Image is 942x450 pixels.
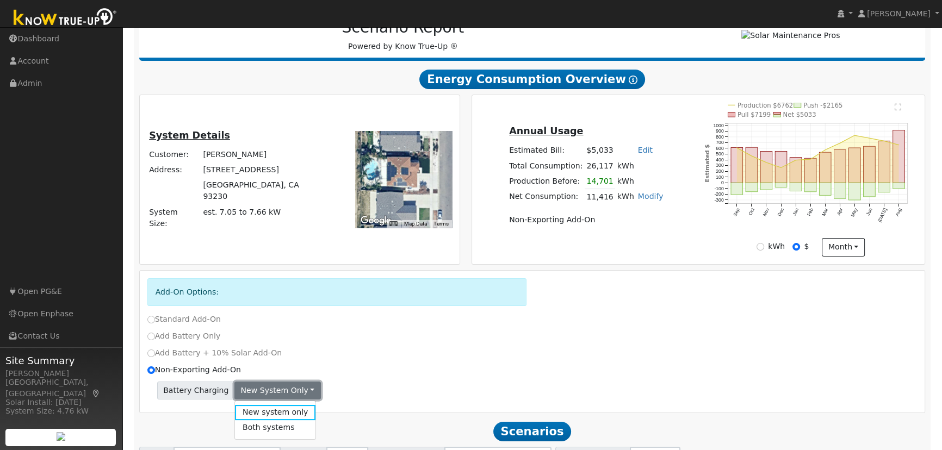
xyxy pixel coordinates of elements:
span: Battery Charging [157,382,235,400]
text: Apr [836,207,844,216]
circle: onclick="" [795,159,796,161]
h2: Scenario Report [150,18,656,37]
div: Add-On Options: [147,278,526,306]
text: May [850,207,858,218]
rect: onclick="" [775,152,787,183]
circle: onclick="" [824,149,826,151]
div: [PERSON_NAME] [5,368,116,379]
rect: onclick="" [834,183,846,198]
text: 200 [716,168,724,174]
rect: onclick="" [790,183,802,191]
text: Dec [776,207,785,217]
span: [PERSON_NAME] [867,9,931,18]
div: Solar Install: [DATE] [5,397,116,408]
rect: onclick="" [775,183,787,187]
i: Show Help [629,76,637,84]
circle: onclick="" [869,137,870,139]
text: -200 [714,191,724,197]
td: kWh [615,173,636,189]
text: -300 [714,197,724,203]
text: 500 [716,151,724,157]
td: Non-Exporting Add-On [507,212,665,228]
img: Google [358,214,394,228]
rect: onclick="" [893,183,905,189]
text: Sep [732,207,741,217]
text: 300 [716,163,724,168]
text: [DATE] [877,207,888,223]
u: Annual Usage [509,126,583,136]
img: retrieve [57,432,65,441]
u: System Details [149,130,230,141]
label: Add Battery Only [147,330,221,342]
input: Add Battery + 10% Solar Add-On [147,349,155,357]
div: [GEOGRAPHIC_DATA], [GEOGRAPHIC_DATA] [5,377,116,399]
rect: onclick="" [864,146,876,183]
img: Know True-Up [8,6,122,30]
td: Production Before: [507,173,585,189]
rect: onclick="" [790,158,802,183]
text: Pull $7199 [738,111,771,118]
circle: onclick="" [839,142,840,144]
rect: onclick="" [878,183,890,192]
text: 700 [716,140,724,145]
div: System Size: 4.76 kW [5,405,116,417]
rect: onclick="" [849,183,861,200]
circle: onclick="" [883,140,885,142]
rect: onclick="" [731,183,743,195]
td: [GEOGRAPHIC_DATA], CA 93230 [201,178,320,204]
td: $5,033 [585,143,615,158]
td: Address: [147,162,201,178]
a: Terms (opens in new tab) [433,221,449,227]
div: Powered by Know True-Up ® [145,18,662,52]
span: est. 7.05 to 7.66 kW [203,208,281,216]
rect: onclick="" [746,147,758,183]
rect: onclick="" [893,130,905,183]
text: Feb [806,207,814,217]
text: 800 [716,134,724,140]
rect: onclick="" [760,152,772,183]
text: Oct [747,207,755,216]
text: Estimated $ [703,145,710,183]
rect: onclick="" [731,148,743,183]
a: Map [91,389,101,398]
a: Open this area in Google Maps (opens a new window) [358,214,394,228]
label: Non-Exporting Add-On [147,364,241,376]
text: 1000 [713,123,723,128]
text: Net $5033 [783,111,816,118]
td: Estimated Bill: [507,143,585,158]
img: Solar Maintenance Pros [741,30,840,41]
text: 900 [716,128,724,134]
input: Add Battery Only [147,333,155,340]
text: Mar [821,207,829,217]
circle: onclick="" [898,144,900,146]
rect: onclick="" [819,183,831,195]
rect: onclick="" [864,183,876,197]
button: month [822,238,865,257]
input: Standard Add-On [147,316,155,323]
rect: onclick="" [746,183,758,191]
text: Jan [791,207,800,216]
label: Standard Add-On [147,314,221,325]
circle: onclick="" [765,161,767,163]
text:  [895,103,902,111]
label: Add Battery + 10% Solar Add-On [147,347,282,359]
td: kWh [615,189,636,205]
a: Edit [638,146,653,154]
circle: onclick="" [809,158,811,160]
text: Production $6762 [738,102,793,109]
span: Energy Consumption Overview [419,70,644,89]
text: -100 [714,186,724,191]
text: Aug [894,207,903,217]
button: Keyboard shortcuts [389,220,397,228]
td: kWh [615,158,665,173]
input: Non-Exporting Add-On [147,366,155,374]
rect: onclick="" [878,141,890,183]
circle: onclick="" [751,155,752,157]
button: Map Data [404,220,427,228]
rect: onclick="" [849,148,861,183]
input: kWh [757,243,764,251]
circle: onclick="" [780,167,782,168]
rect: onclick="" [804,183,816,192]
label: $ [804,241,809,252]
rect: onclick="" [804,158,816,183]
